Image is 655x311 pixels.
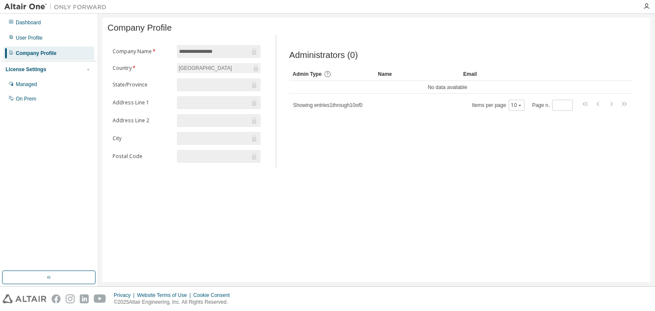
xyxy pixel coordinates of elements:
div: Dashboard [16,19,41,26]
label: Country [113,65,172,72]
img: altair_logo.svg [3,294,46,303]
div: User Profile [16,35,43,41]
div: Company Profile [16,50,56,57]
span: Company Profile [107,23,172,33]
div: Email [463,67,542,81]
div: License Settings [6,66,46,73]
span: Page n. [532,100,573,111]
img: facebook.svg [52,294,61,303]
div: On Prem [16,95,36,102]
img: linkedin.svg [80,294,89,303]
label: Company Name [113,48,172,55]
label: Address Line 2 [113,117,172,124]
img: Altair One [4,3,111,11]
div: Cookie Consent [193,292,235,299]
td: No data available [289,81,606,94]
label: State/Province [113,81,172,88]
label: Address Line 1 [113,99,172,106]
div: Name [378,67,456,81]
div: Website Terms of Use [137,292,193,299]
label: City [113,135,172,142]
span: Items per page [472,100,525,111]
span: Showing entries 1 through 10 of 0 [293,102,362,108]
div: Managed [16,81,37,88]
div: [GEOGRAPHIC_DATA] [177,63,261,73]
span: Admin Type [293,71,322,77]
div: [GEOGRAPHIC_DATA] [177,63,233,73]
label: Postal Code [113,153,172,160]
img: instagram.svg [66,294,75,303]
div: Privacy [114,292,137,299]
button: 10 [511,102,522,109]
p: © 2025 Altair Engineering, Inc. All Rights Reserved. [114,299,235,306]
img: youtube.svg [94,294,106,303]
span: Administrators (0) [289,50,358,60]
